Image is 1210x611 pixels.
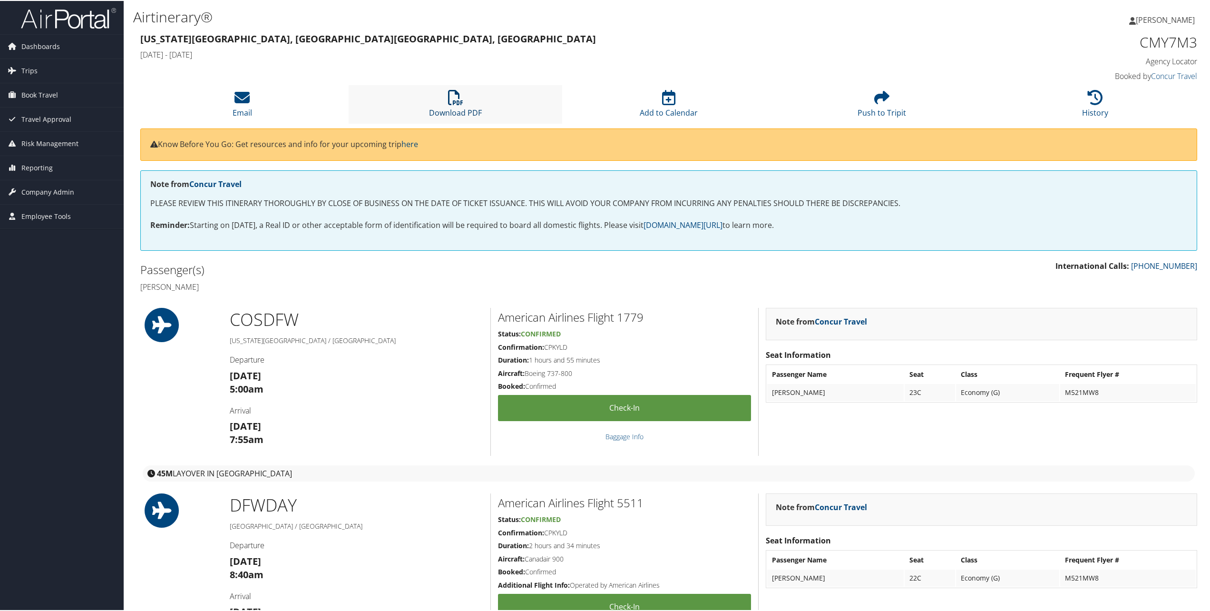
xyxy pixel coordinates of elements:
td: 23C [905,383,955,400]
strong: Confirmation: [498,527,544,536]
h2: Passenger(s) [140,261,662,277]
strong: Status: [498,514,521,523]
a: [PHONE_NUMBER] [1131,260,1197,270]
a: [PERSON_NAME] [1129,5,1204,33]
a: Concur Travel [1151,70,1197,80]
h4: Agency Locator [944,55,1197,66]
h5: Canadair 900 [498,553,751,563]
strong: Status: [498,328,521,337]
th: Frequent Flyer # [1060,365,1196,382]
strong: 45M [157,467,173,478]
strong: International Calls: [1055,260,1129,270]
strong: [DATE] [230,419,261,432]
h4: Arrival [230,404,483,415]
h4: Booked by [944,70,1197,80]
h2: American Airlines Flight 1779 [498,308,751,325]
h5: Confirmed [498,381,751,390]
h2: American Airlines Flight 5511 [498,494,751,510]
span: Book Travel [21,82,58,106]
strong: Aircraft: [498,368,525,377]
strong: Booked: [498,566,525,575]
a: [DOMAIN_NAME][URL] [644,219,722,229]
h5: Confirmed [498,566,751,576]
th: Class [956,551,1059,568]
p: PLEASE REVIEW THIS ITINERARY THOROUGHLY BY CLOSE OF BUSINESS ON THE DATE OF TICKET ISSUANCE. THIS... [150,197,1187,209]
strong: Booked: [498,381,525,390]
a: Concur Travel [815,501,867,512]
span: Confirmed [521,328,561,337]
h5: [GEOGRAPHIC_DATA] / [GEOGRAPHIC_DATA] [230,521,483,530]
a: Concur Travel [815,315,867,326]
strong: 8:40am [230,567,263,580]
h5: [US_STATE][GEOGRAPHIC_DATA] / [GEOGRAPHIC_DATA] [230,335,483,345]
h5: 1 hours and 55 minutes [498,355,751,364]
h1: COS DFW [230,307,483,331]
th: Passenger Name [767,365,904,382]
a: here [401,138,418,148]
a: Download PDF [429,94,482,117]
strong: [DATE] [230,368,261,381]
strong: Duration: [498,355,529,364]
span: [PERSON_NAME] [1136,14,1195,24]
span: Trips [21,58,38,82]
th: Frequent Flyer # [1060,551,1196,568]
strong: Reminder: [150,219,190,229]
th: Seat [905,551,955,568]
h1: DFW DAY [230,493,483,516]
div: layover in [GEOGRAPHIC_DATA] [143,464,1195,481]
span: Company Admin [21,179,74,203]
a: History [1082,94,1108,117]
th: Passenger Name [767,551,904,568]
p: Know Before You Go: Get resources and info for your upcoming trip [150,138,1187,150]
td: [PERSON_NAME] [767,569,904,586]
span: Travel Approval [21,107,71,130]
img: airportal-logo.png [21,6,116,29]
td: M521MW8 [1060,383,1196,400]
td: Economy (G) [956,569,1059,586]
h5: 2 hours and 34 minutes [498,540,751,550]
h5: Boeing 737-800 [498,368,751,377]
strong: Aircraft: [498,553,525,562]
h4: Departure [230,539,483,550]
strong: Note from [776,501,867,512]
h5: CPKYLD [498,342,751,351]
span: Confirmed [521,514,561,523]
p: Starting on [DATE], a Real ID or other acceptable form of identification will be required to boar... [150,218,1187,231]
strong: 7:55am [230,432,263,445]
a: Email [233,94,252,117]
span: Reporting [21,155,53,179]
a: Add to Calendar [640,94,698,117]
strong: Note from [150,178,242,188]
h4: Departure [230,354,483,364]
a: Push to Tripit [858,94,906,117]
a: Concur Travel [189,178,242,188]
h4: [PERSON_NAME] [140,281,662,291]
strong: Note from [776,315,867,326]
h4: [DATE] - [DATE] [140,49,929,59]
td: M521MW8 [1060,569,1196,586]
th: Class [956,365,1059,382]
td: Economy (G) [956,383,1059,400]
strong: Additional Flight Info: [498,580,570,589]
strong: Duration: [498,540,529,549]
strong: Seat Information [766,534,831,545]
td: [PERSON_NAME] [767,383,904,400]
strong: [DATE] [230,554,261,567]
h5: Operated by American Airlines [498,580,751,589]
strong: Confirmation: [498,342,544,351]
strong: Seat Information [766,349,831,359]
span: Risk Management [21,131,78,155]
h1: CMY7M3 [944,31,1197,51]
td: 22C [905,569,955,586]
h4: Arrival [230,590,483,601]
span: Dashboards [21,34,60,58]
th: Seat [905,365,955,382]
h1: Airtinerary® [133,6,847,26]
strong: 5:00am [230,382,263,394]
strong: [US_STATE][GEOGRAPHIC_DATA], [GEOGRAPHIC_DATA] [GEOGRAPHIC_DATA], [GEOGRAPHIC_DATA] [140,31,596,44]
a: Baggage Info [605,431,644,440]
h5: CPKYLD [498,527,751,537]
span: Employee Tools [21,204,71,227]
a: Check-in [498,394,751,420]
